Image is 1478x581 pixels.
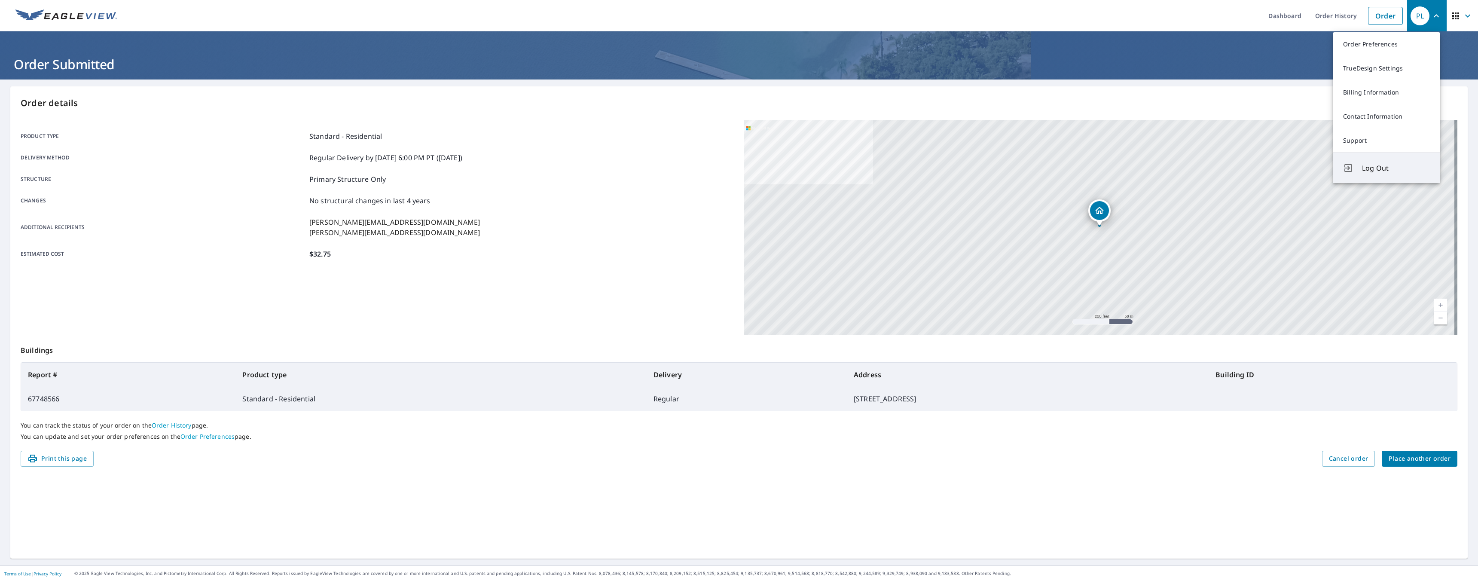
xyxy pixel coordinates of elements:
[4,571,31,577] a: Terms of Use
[1382,451,1457,467] button: Place another order
[21,335,1457,362] p: Buildings
[309,196,431,206] p: No structural changes in last 4 years
[21,433,1457,440] p: You can update and set your order preferences on the page.
[1333,80,1440,104] a: Billing Information
[1368,7,1403,25] a: Order
[235,363,646,387] th: Product type
[1434,299,1447,312] a: Current Level 17, Zoom In
[21,451,94,467] button: Print this page
[1411,6,1429,25] div: PL
[27,453,87,464] span: Print this page
[309,131,382,141] p: Standard - Residential
[21,422,1457,429] p: You can track the status of your order on the page.
[4,571,61,576] p: |
[180,432,235,440] a: Order Preferences
[1329,453,1368,464] span: Cancel order
[309,227,480,238] p: [PERSON_NAME][EMAIL_ADDRESS][DOMAIN_NAME]
[21,131,306,141] p: Product type
[1333,153,1440,183] button: Log Out
[21,249,306,259] p: Estimated cost
[847,387,1209,411] td: [STREET_ADDRESS]
[847,363,1209,387] th: Address
[1209,363,1457,387] th: Building ID
[1322,451,1375,467] button: Cancel order
[1333,56,1440,80] a: TrueDesign Settings
[21,363,235,387] th: Report #
[10,55,1468,73] h1: Order Submitted
[1088,199,1111,226] div: Dropped pin, building 1, Residential property, 3433 Vallejo St Denver, CO 80211
[21,97,1457,110] p: Order details
[309,249,331,259] p: $32.75
[309,153,462,163] p: Regular Delivery by [DATE] 6:00 PM PT ([DATE])
[1333,32,1440,56] a: Order Preferences
[21,387,235,411] td: 67748566
[1333,104,1440,128] a: Contact Information
[309,174,386,184] p: Primary Structure Only
[21,174,306,184] p: Structure
[1333,128,1440,153] a: Support
[15,9,117,22] img: EV Logo
[34,571,61,577] a: Privacy Policy
[21,153,306,163] p: Delivery method
[309,217,480,227] p: [PERSON_NAME][EMAIL_ADDRESS][DOMAIN_NAME]
[235,387,646,411] td: Standard - Residential
[21,217,306,238] p: Additional recipients
[647,387,847,411] td: Regular
[647,363,847,387] th: Delivery
[1434,312,1447,324] a: Current Level 17, Zoom Out
[74,570,1474,577] p: © 2025 Eagle View Technologies, Inc. and Pictometry International Corp. All Rights Reserved. Repo...
[21,196,306,206] p: Changes
[152,421,192,429] a: Order History
[1362,163,1430,173] span: Log Out
[1389,453,1451,464] span: Place another order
